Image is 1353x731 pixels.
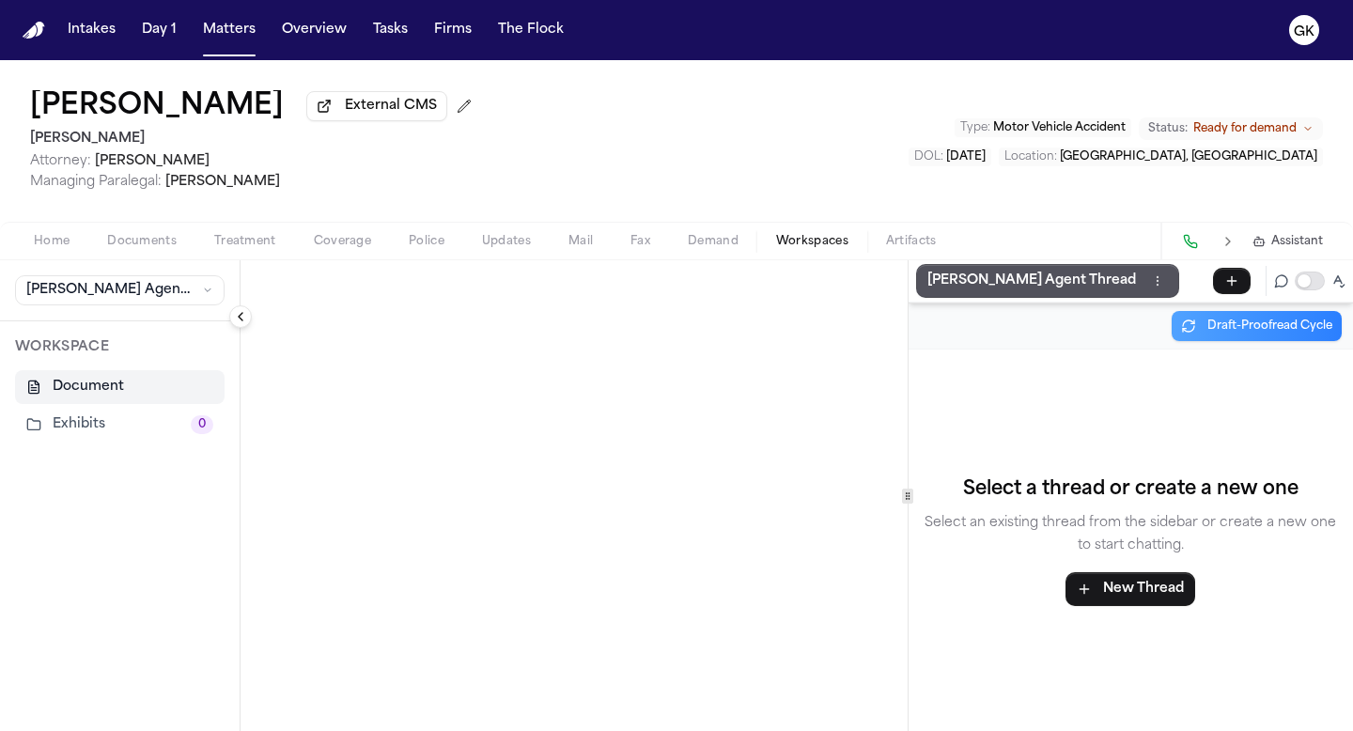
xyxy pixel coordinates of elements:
[909,148,991,166] button: Edit DOL: 2025-06-22
[30,90,284,124] button: Edit matter name
[30,90,284,124] h1: [PERSON_NAME]
[60,13,123,47] button: Intakes
[191,415,213,434] span: 0
[314,234,371,249] span: Coverage
[1271,234,1323,249] span: Assistant
[1148,121,1188,136] span: Status:
[1147,271,1168,291] button: Thread actions
[1252,234,1323,249] button: Assistant
[960,122,990,133] span: Type :
[306,91,447,121] button: External CMS
[1004,151,1057,163] span: Location :
[427,13,479,47] button: Firms
[107,234,177,249] span: Documents
[886,234,937,249] span: Artifacts
[134,13,184,47] button: Day 1
[1177,228,1204,255] button: Make a Call
[23,22,45,39] a: Home
[95,154,210,168] span: [PERSON_NAME]
[946,151,986,163] span: [DATE]
[924,512,1338,557] p: Select an existing thread from the sidebar or create a new one to start chatting.
[1172,311,1342,341] button: Draft-Proofread Cycle
[30,175,162,189] span: Managing Paralegal:
[274,13,354,47] button: Overview
[165,175,280,189] span: [PERSON_NAME]
[482,234,531,249] span: Updates
[1065,572,1195,606] button: New Thread
[1295,272,1325,290] button: Toggle proofreading mode
[914,151,943,163] span: DOL :
[776,234,848,249] span: Workspaces
[23,22,45,39] img: Finch Logo
[229,305,252,328] button: Collapse sidebar
[15,336,225,359] p: WORKSPACE
[916,264,1179,298] button: [PERSON_NAME] Agent ThreadThread actions
[1207,319,1332,334] span: Draft-Proofread Cycle
[30,154,91,168] span: Attorney:
[15,408,225,442] button: Exhibits0
[1060,151,1317,163] span: [GEOGRAPHIC_DATA], [GEOGRAPHIC_DATA]
[214,234,276,249] span: Treatment
[924,474,1338,505] h4: Select a thread or create a new one
[993,122,1126,133] span: Motor Vehicle Accident
[409,234,444,249] span: Police
[955,118,1131,137] button: Edit Type: Motor Vehicle Accident
[15,370,225,404] button: Document
[15,275,225,305] button: [PERSON_NAME] Agent Demand
[365,13,415,47] button: Tasks
[30,128,479,150] h2: [PERSON_NAME]
[630,234,650,249] span: Fax
[490,13,571,47] button: The Flock
[1193,121,1297,136] span: Ready for demand
[345,97,437,116] span: External CMS
[195,13,263,47] button: Matters
[688,234,739,249] span: Demand
[34,234,70,249] span: Home
[999,148,1323,166] button: Edit Location: Irving, TX
[568,234,593,249] span: Mail
[1139,117,1323,140] button: Change status from Ready for demand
